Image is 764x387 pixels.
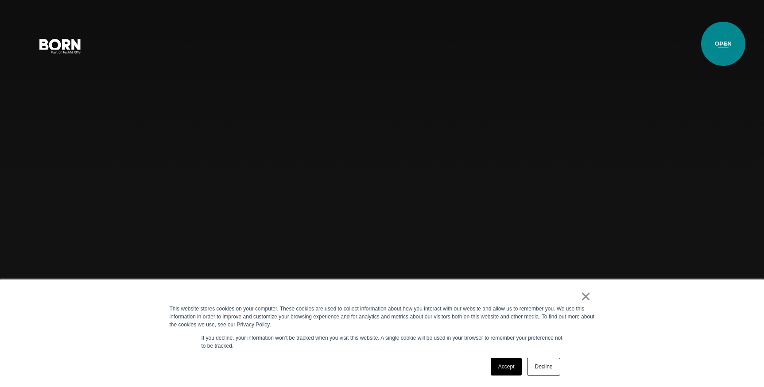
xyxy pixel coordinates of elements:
a: Accept [491,358,522,376]
button: Open [713,36,734,55]
a: × [581,292,591,300]
a: Decline [527,358,560,376]
p: If you decline, your information won’t be tracked when you visit this website. A single cookie wi... [202,334,563,350]
div: This website stores cookies on your computer. These cookies are used to collect information about... [170,305,595,329]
